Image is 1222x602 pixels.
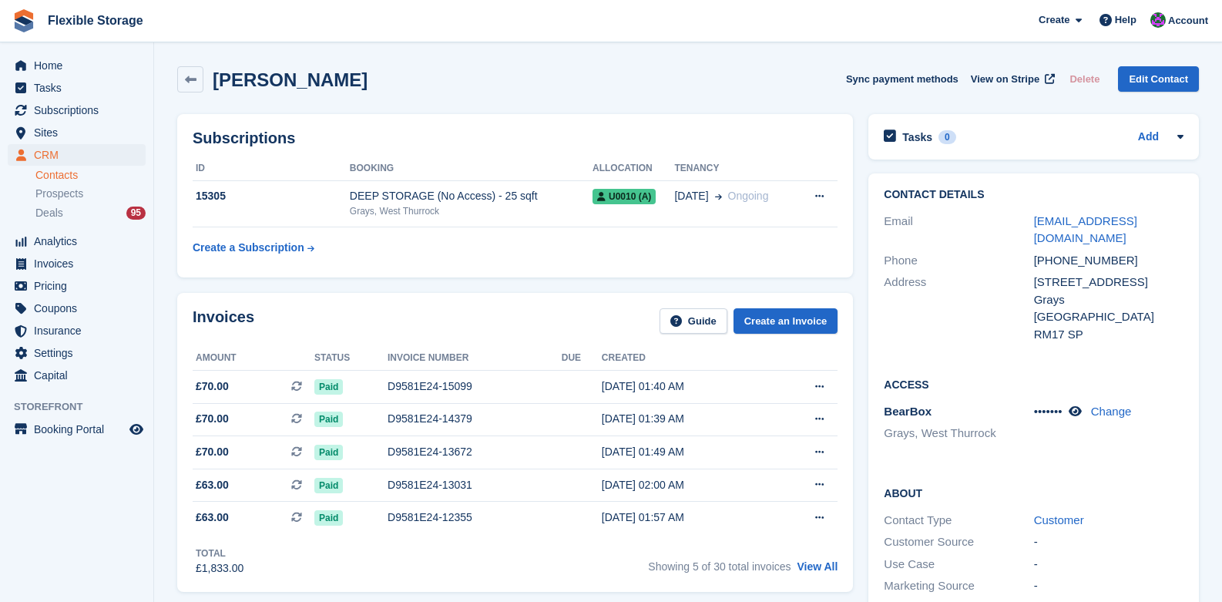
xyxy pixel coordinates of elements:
h2: Contact Details [884,189,1183,201]
div: [DATE] 01:57 AM [602,510,771,526]
div: [DATE] 01:49 AM [602,444,771,460]
span: Analytics [34,230,126,252]
div: Grays [1034,291,1183,309]
div: [GEOGRAPHIC_DATA] [1034,308,1183,326]
th: Created [602,346,771,371]
div: [STREET_ADDRESS] [1034,274,1183,291]
div: Marketing Source [884,577,1033,595]
button: Delete [1063,66,1106,92]
a: Contacts [35,168,146,183]
img: Daniel Douglas [1150,12,1166,28]
button: Sync payment methods [846,66,958,92]
div: [DATE] 01:39 AM [602,411,771,427]
a: menu [8,99,146,121]
a: menu [8,320,146,341]
th: Allocation [593,156,674,181]
div: 0 [938,130,956,144]
div: Use Case [884,556,1033,573]
span: Create [1039,12,1069,28]
span: Pricing [34,275,126,297]
span: Help [1115,12,1136,28]
span: Prospects [35,187,83,201]
span: Showing 5 of 30 total invoices [648,560,791,573]
span: £63.00 [196,510,229,526]
span: £70.00 [196,444,229,460]
h2: Invoices [193,308,254,334]
a: Create a Subscription [193,234,314,262]
div: Address [884,274,1033,343]
h2: Tasks [902,130,932,144]
span: View on Stripe [971,72,1039,87]
img: stora-icon-8386f47178a22dfd0bd8f6a31ec36ba5ce8667c1dd55bd0f319d3a0aa187defe.svg [12,9,35,32]
a: menu [8,298,146,319]
th: ID [193,156,350,181]
th: Invoice number [388,346,562,371]
span: Capital [34,365,126,386]
div: D9581E24-13672 [388,444,562,460]
div: RM17 SP [1034,326,1183,344]
span: £70.00 [196,378,229,395]
div: Grays, West Thurrock [350,204,593,218]
a: menu [8,122,146,143]
a: menu [8,253,146,274]
th: Due [562,346,602,371]
a: Flexible Storage [42,8,149,33]
div: Contact Type [884,512,1033,530]
a: Customer [1034,513,1084,526]
span: Settings [34,342,126,364]
a: Prospects [35,186,146,202]
a: menu [8,365,146,386]
span: Booking Portal [34,419,126,440]
div: D9581E24-13031 [388,477,562,493]
a: [EMAIL_ADDRESS][DOMAIN_NAME] [1034,214,1137,245]
span: Paid [314,478,343,493]
span: ••••••• [1034,405,1063,418]
a: menu [8,342,146,364]
div: - [1034,577,1183,595]
span: [DATE] [674,188,708,204]
div: DEEP STORAGE (No Access) - 25 sqft [350,188,593,204]
a: Guide [660,308,727,334]
div: 15305 [193,188,350,204]
span: U0010 (A) [593,189,656,204]
div: [DATE] 02:00 AM [602,477,771,493]
span: Invoices [34,253,126,274]
a: Edit Contact [1118,66,1199,92]
a: menu [8,275,146,297]
div: - [1034,533,1183,551]
div: D9581E24-14379 [388,411,562,427]
a: View on Stripe [965,66,1058,92]
li: Grays, West Thurrock [884,425,1033,442]
th: Status [314,346,388,371]
div: Total [196,547,243,560]
span: Paid [314,445,343,460]
div: £1,833.00 [196,560,243,577]
a: Add [1138,129,1159,146]
a: menu [8,55,146,76]
div: Customer Source [884,533,1033,551]
span: Account [1168,13,1208,29]
div: - [1034,556,1183,573]
div: Create a Subscription [193,240,304,256]
div: Email [884,213,1033,247]
span: Insurance [34,320,126,341]
th: Amount [193,346,314,371]
span: Paid [314,510,343,526]
span: Storefront [14,399,153,415]
span: £63.00 [196,477,229,493]
span: Home [34,55,126,76]
a: menu [8,230,146,252]
span: Ongoing [728,190,769,202]
a: Deals 95 [35,205,146,221]
a: menu [8,144,146,166]
span: Sites [34,122,126,143]
span: £70.00 [196,411,229,427]
div: Phone [884,252,1033,270]
h2: [PERSON_NAME] [213,69,368,90]
h2: Subscriptions [193,129,838,147]
a: menu [8,77,146,99]
span: BearBox [884,405,932,418]
span: Paid [314,379,343,395]
a: Preview store [127,420,146,439]
a: View All [797,560,838,573]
